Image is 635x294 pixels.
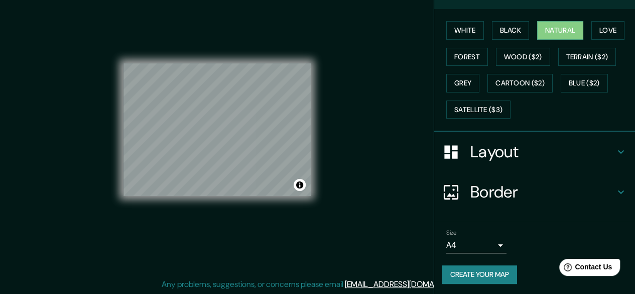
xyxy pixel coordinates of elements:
[446,48,488,66] button: Forest
[446,21,484,40] button: White
[442,265,517,284] button: Create your map
[561,74,608,92] button: Blue ($2)
[446,74,479,92] button: Grey
[470,182,615,202] h4: Border
[537,21,583,40] button: Natural
[294,179,306,191] button: Toggle attribution
[446,237,506,253] div: A4
[446,101,511,119] button: Satellite ($3)
[446,229,457,237] label: Size
[487,74,553,92] button: Cartoon ($2)
[492,21,530,40] button: Black
[546,255,624,283] iframe: Help widget launcher
[496,48,550,66] button: Wood ($2)
[434,172,635,212] div: Border
[558,48,616,66] button: Terrain ($2)
[434,132,635,172] div: Layout
[162,278,470,290] p: Any problems, suggestions, or concerns please email .
[470,142,615,162] h4: Layout
[345,279,469,289] a: [EMAIL_ADDRESS][DOMAIN_NAME]
[591,21,624,40] button: Love
[123,63,311,196] canvas: Map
